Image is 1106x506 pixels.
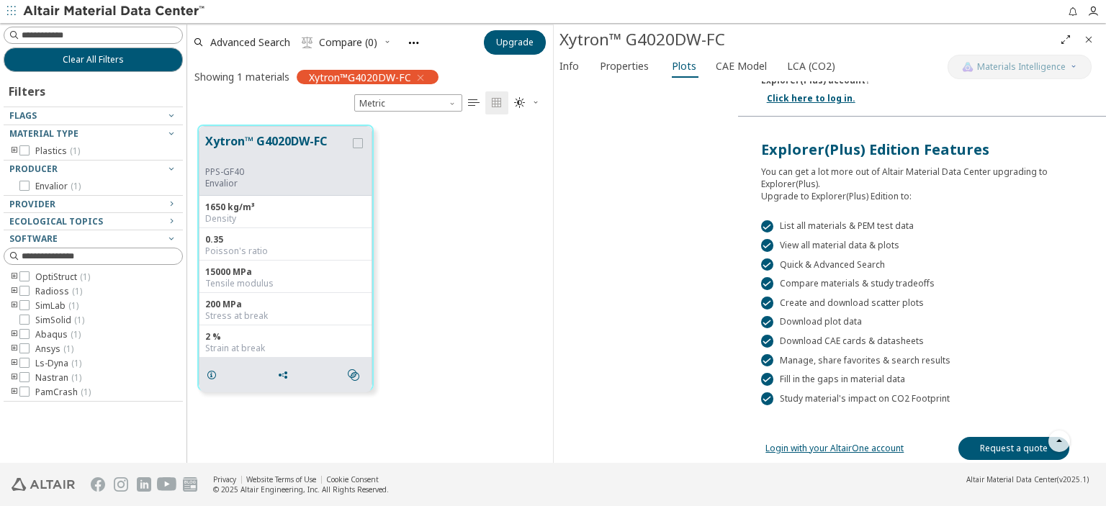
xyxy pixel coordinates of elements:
[1077,28,1100,51] button: Close
[205,266,366,278] div: 15000 MPa
[761,277,774,290] div: 
[205,343,366,354] div: Strain at break
[35,372,81,384] span: Nastran
[205,202,366,213] div: 1650 kg/m³
[70,145,80,157] span: ( 1 )
[559,55,579,78] span: Info
[958,437,1069,460] a: Request a quote
[9,387,19,398] i: toogle group
[761,316,1083,329] div: Download plot data
[213,484,389,494] div: © 2025 Altair Engineering, Inc. All Rights Reserved.
[12,478,75,491] img: Altair Engineering
[484,30,546,55] button: Upgrade
[271,361,301,389] button: Share
[468,97,480,109] i: 
[326,474,379,484] a: Cookie Consent
[205,166,350,178] div: PPS-GF40
[71,180,81,192] span: ( 1 )
[9,232,58,245] span: Software
[205,278,366,289] div: Tensile modulus
[80,271,90,283] span: ( 1 )
[761,373,774,386] div: 
[4,196,183,213] button: Provider
[761,354,1083,367] div: Manage, share favorites & search results
[302,37,313,48] i: 
[761,220,774,233] div: 
[205,245,366,257] div: Poisson's ratio
[187,114,553,464] div: grid
[966,474,1089,484] div: (v2025.1)
[966,474,1057,484] span: Altair Material Data Center
[496,37,534,48] span: Upgrade
[9,145,19,157] i: toogle group
[205,213,366,225] div: Density
[761,335,774,348] div: 
[4,48,183,72] button: Clear All Filters
[962,61,974,73] img: AI Copilot
[761,373,1083,386] div: Fill in the gaps in material data
[9,271,19,283] i: toogle group
[81,386,91,398] span: ( 1 )
[787,55,835,78] span: LCA (CO2)
[765,442,904,454] a: Login with your AltairOne account
[761,239,774,252] div: 
[491,97,503,109] i: 
[71,371,81,384] span: ( 1 )
[4,72,53,107] div: Filters
[205,178,350,189] p: Envalior
[508,91,546,114] button: Theme
[4,213,183,230] button: Ecological Topics
[246,474,316,484] a: Website Terms of Use
[761,277,1083,290] div: Compare materials & study tradeoffs
[9,109,37,122] span: Flags
[9,286,19,297] i: toogle group
[309,71,411,83] span: Xytron™G4020DW-FC
[9,329,19,340] i: toogle group
[348,369,359,381] i: 
[716,55,767,78] span: CAE Model
[9,198,55,210] span: Provider
[559,28,1054,51] div: Xytron™ G4020DW-FC
[761,316,774,329] div: 
[71,357,81,369] span: ( 1 )
[71,328,81,340] span: ( 1 )
[761,335,1083,348] div: Download CAE cards & datasheets
[205,132,350,166] button: Xytron™ G4020DW-FC
[35,181,81,192] span: Envalior
[761,354,774,367] div: 
[35,329,81,340] span: Abaqus
[485,91,508,114] button: Tile View
[9,372,19,384] i: toogle group
[761,220,1083,233] div: List all materials & PEM test data
[514,97,526,109] i: 
[74,314,84,326] span: ( 1 )
[194,70,289,83] div: Showing 1 materials
[761,140,1083,160] div: Explorer(Plus) Edition Features
[9,127,78,140] span: Material Type
[35,315,84,326] span: SimSolid
[63,54,124,65] span: Clear All Filters
[213,474,236,484] a: Privacy
[761,258,774,271] div: 
[761,258,1083,271] div: Quick & Advanced Search
[205,331,366,343] div: 2 %
[4,161,183,178] button: Producer
[4,107,183,125] button: Flags
[9,163,58,175] span: Producer
[341,361,372,389] button: Similar search
[354,94,462,112] span: Metric
[4,230,183,248] button: Software
[761,239,1083,252] div: View all material data & plots
[761,392,774,405] div: 
[35,358,81,369] span: Ls-Dyna
[35,387,91,398] span: PamCrash
[35,300,78,312] span: SimLab
[199,361,230,389] button: Details
[205,234,366,245] div: 0.35
[9,300,19,312] i: toogle group
[72,285,82,297] span: ( 1 )
[63,343,73,355] span: ( 1 )
[205,310,366,322] div: Stress at break
[205,299,366,310] div: 200 MPa
[1054,28,1077,51] button: Full Screen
